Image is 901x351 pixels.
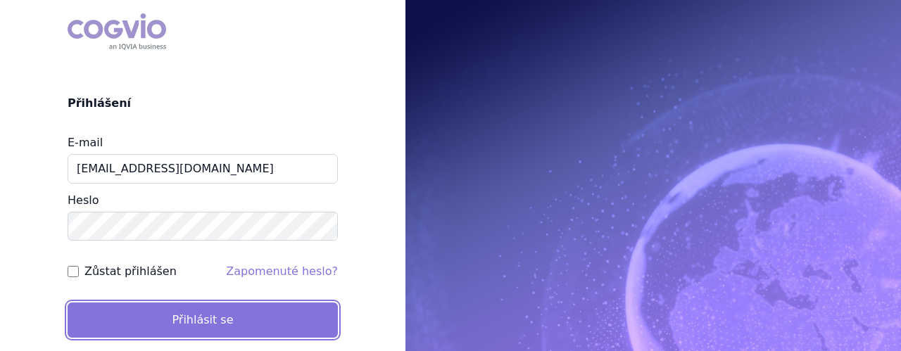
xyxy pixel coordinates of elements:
[68,136,103,149] label: E-mail
[68,193,99,207] label: Heslo
[84,263,177,280] label: Zůstat přihlášen
[68,95,338,112] h2: Přihlášení
[68,13,166,50] div: COGVIO
[68,302,338,338] button: Přihlásit se
[226,264,338,278] a: Zapomenuté heslo?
